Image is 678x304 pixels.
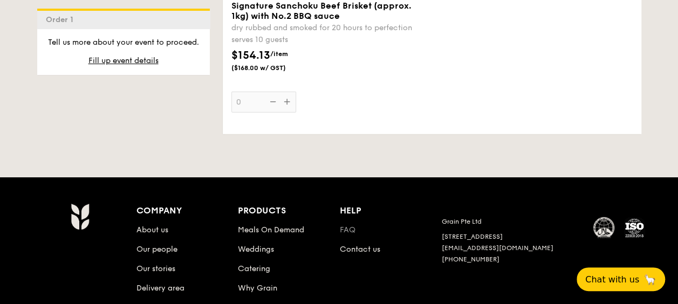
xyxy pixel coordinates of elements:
[442,244,553,252] a: [EMAIL_ADDRESS][DOMAIN_NAME]
[238,245,274,254] a: Weddings
[238,225,304,234] a: Meals On Demand
[231,49,270,62] span: $154.13
[442,232,581,241] div: [STREET_ADDRESS]
[231,64,305,72] span: ($168.00 w/ GST)
[585,274,639,285] span: Chat with us
[442,217,581,226] div: Grain Pte Ltd
[577,267,665,291] button: Chat with us🦙
[136,225,168,234] a: About us
[624,217,645,239] img: ISO Certified
[136,203,238,218] div: Company
[340,245,380,254] a: Contact us
[593,217,615,239] img: MUIS Halal Certified
[238,264,270,273] a: Catering
[643,273,656,286] span: 🦙
[71,203,90,230] img: AYc88T3wAAAABJRU5ErkJggg==
[136,264,175,273] a: Our stories
[270,50,288,58] span: /item
[238,203,340,218] div: Products
[442,255,499,263] a: [PHONE_NUMBER]
[238,284,277,293] a: Why Grain
[340,225,355,234] a: FAQ
[231,1,412,21] span: Signature Sanchoku Beef Brisket (approx. 1kg) with No.2 BBQ sauce
[136,245,177,254] a: Our people
[46,15,78,24] span: Order 1
[231,23,428,32] div: dry rubbed and smoked for 20 hours to perfection
[88,56,159,65] span: Fill up event details
[231,34,428,45] div: serves 10 guests
[340,203,442,218] div: Help
[46,37,201,48] p: Tell us more about your event to proceed.
[136,284,184,293] a: Delivery area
